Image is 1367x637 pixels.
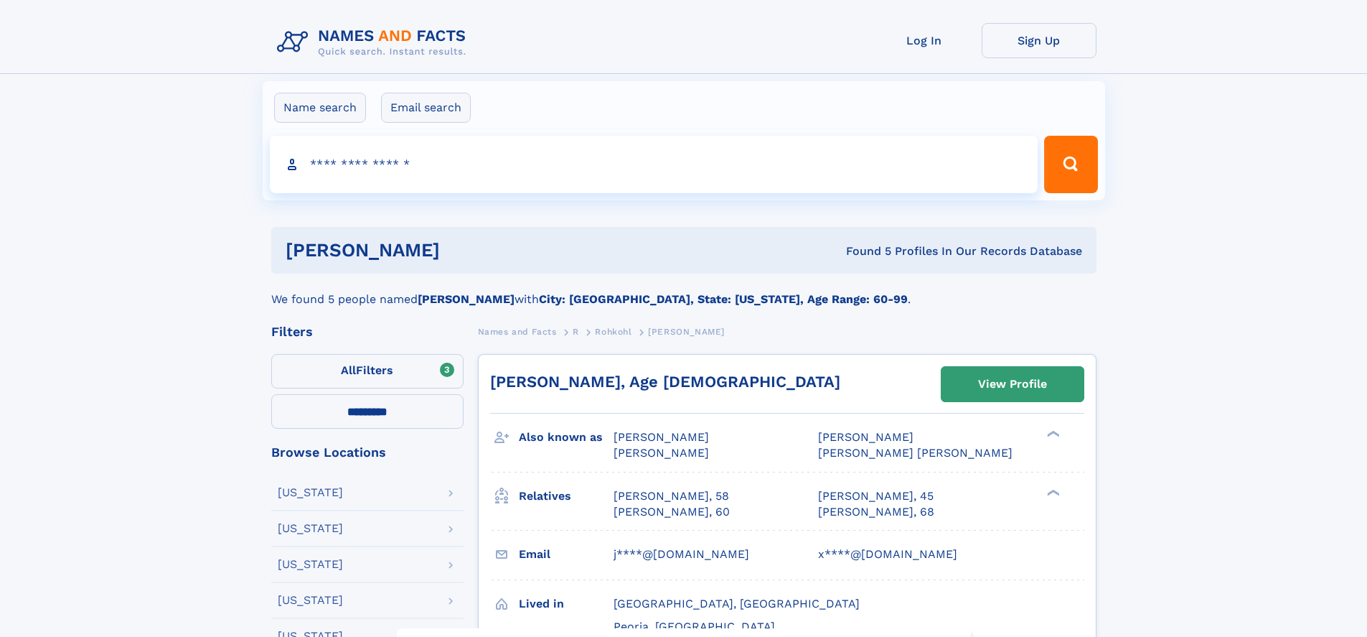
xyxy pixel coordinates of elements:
[1044,136,1097,193] button: Search Button
[271,23,478,62] img: Logo Names and Facts
[341,363,356,377] span: All
[490,373,840,391] a: [PERSON_NAME], Age [DEMOGRAPHIC_DATA]
[271,274,1096,308] div: We found 5 people named with .
[271,325,464,338] div: Filters
[519,542,614,567] h3: Email
[614,597,860,610] span: [GEOGRAPHIC_DATA], [GEOGRAPHIC_DATA]
[941,367,1084,401] a: View Profile
[278,559,343,570] div: [US_STATE]
[271,354,464,389] label: Filters
[1043,488,1061,497] div: ❯
[539,292,908,306] b: City: [GEOGRAPHIC_DATA], State: [US_STATE], Age Range: 60-99
[818,446,1013,460] span: [PERSON_NAME] [PERSON_NAME]
[278,595,343,606] div: [US_STATE]
[278,523,343,534] div: [US_STATE]
[270,136,1038,193] input: search input
[614,504,730,520] a: [PERSON_NAME], 60
[478,322,557,340] a: Names and Facts
[982,23,1096,58] a: Sign Up
[614,446,709,460] span: [PERSON_NAME]
[595,322,631,340] a: Rohkohl
[381,93,471,123] label: Email search
[573,322,579,340] a: R
[614,430,709,444] span: [PERSON_NAME]
[818,488,934,504] a: [PERSON_NAME], 45
[519,484,614,508] h3: Relatives
[648,327,725,337] span: [PERSON_NAME]
[519,592,614,616] h3: Lived in
[614,620,775,633] span: Peoria, [GEOGRAPHIC_DATA]
[614,488,729,504] a: [PERSON_NAME], 58
[1043,429,1061,439] div: ❯
[271,446,464,459] div: Browse Locations
[274,93,366,123] label: Name search
[286,241,643,259] h1: [PERSON_NAME]
[595,327,631,337] span: Rohkohl
[418,292,515,306] b: [PERSON_NAME]
[643,243,1082,259] div: Found 5 Profiles In Our Records Database
[818,504,934,520] a: [PERSON_NAME], 68
[978,368,1047,401] div: View Profile
[818,430,913,444] span: [PERSON_NAME]
[519,425,614,450] h3: Also known as
[867,23,982,58] a: Log In
[278,487,343,498] div: [US_STATE]
[573,327,579,337] span: R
